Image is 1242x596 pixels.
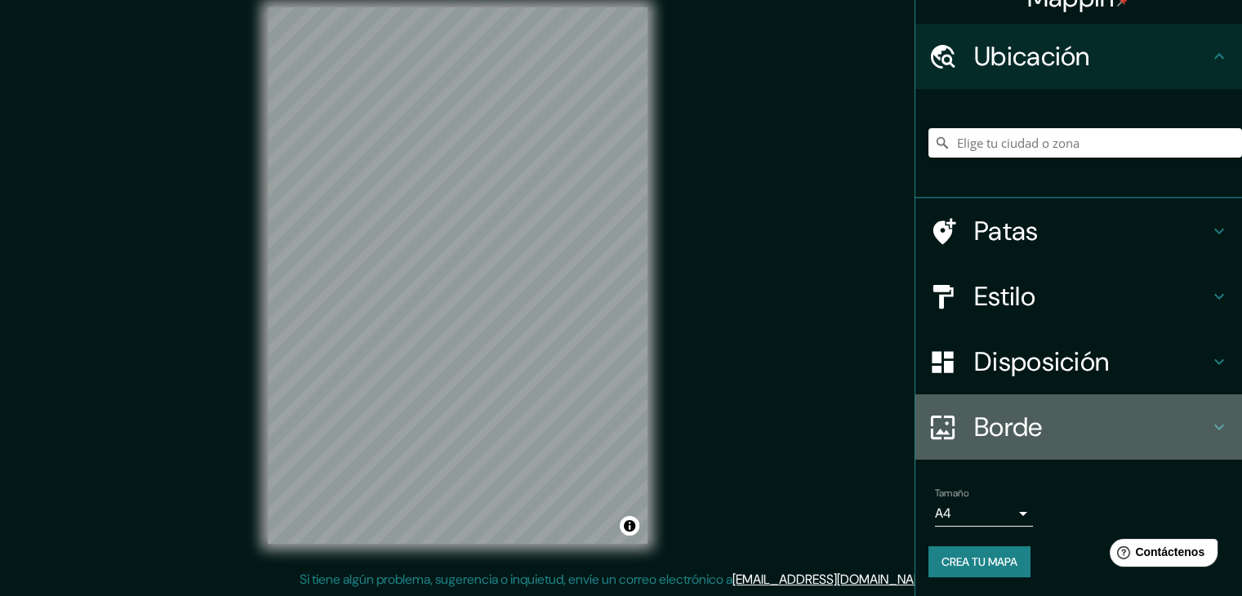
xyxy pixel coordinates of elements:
div: A4 [935,500,1033,527]
div: Borde [915,394,1242,460]
font: A4 [935,505,951,522]
div: Estilo [915,264,1242,329]
font: Si tiene algún problema, sugerencia o inquietud, envíe un correo electrónico a [300,571,732,588]
font: Estilo [974,279,1035,314]
a: [EMAIL_ADDRESS][DOMAIN_NAME] [732,571,934,588]
font: Borde [974,410,1043,444]
div: Disposición [915,329,1242,394]
input: Elige tu ciudad o zona [928,128,1242,158]
font: Patas [974,214,1039,248]
button: Crea tu mapa [928,546,1031,577]
canvas: Mapa [268,7,648,544]
font: Ubicación [974,39,1090,73]
font: Disposición [974,345,1109,379]
button: Activar o desactivar atribución [620,516,639,536]
div: Patas [915,198,1242,264]
iframe: Lanzador de widgets de ayuda [1097,532,1224,578]
div: Ubicación [915,24,1242,89]
font: Tamaño [935,487,968,500]
font: Crea tu mapa [942,554,1017,569]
